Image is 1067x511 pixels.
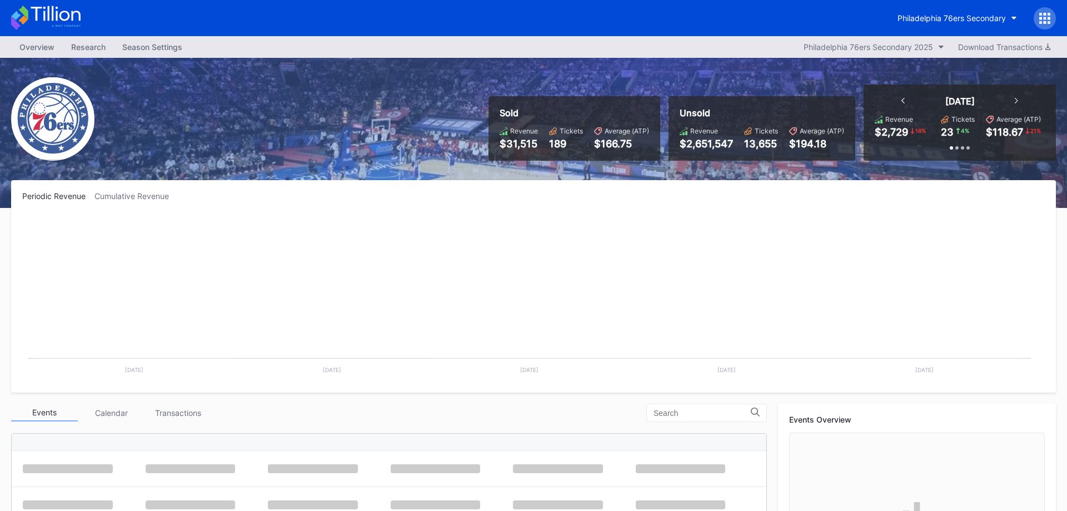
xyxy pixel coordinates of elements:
[549,138,583,150] div: 189
[690,127,718,135] div: Revenue
[915,366,934,373] text: [DATE]
[114,39,191,55] a: Season Settings
[510,127,538,135] div: Revenue
[22,191,94,201] div: Periodic Revenue
[125,366,143,373] text: [DATE]
[945,96,975,107] div: [DATE]
[1029,126,1042,135] div: 21 %
[798,39,950,54] button: Philadelphia 76ers Secondary 2025
[951,115,975,123] div: Tickets
[11,39,63,55] a: Overview
[594,138,649,150] div: $166.75
[520,366,539,373] text: [DATE]
[755,127,778,135] div: Tickets
[11,77,94,161] img: Philadelphia_76ers.png
[996,115,1041,123] div: Average (ATP)
[875,126,908,138] div: $2,729
[717,366,736,373] text: [DATE]
[11,404,78,421] div: Events
[960,126,970,135] div: 4 %
[500,107,649,118] div: Sold
[898,13,1006,23] div: Philadelphia 76ers Secondary
[804,42,933,52] div: Philadelphia 76ers Secondary 2025
[323,366,341,373] text: [DATE]
[789,415,1045,424] div: Events Overview
[941,126,954,138] div: 23
[680,107,844,118] div: Unsold
[654,409,751,418] input: Search
[22,215,1036,381] svg: Chart title
[144,404,211,421] div: Transactions
[885,115,913,123] div: Revenue
[953,39,1056,54] button: Download Transactions
[889,8,1025,28] button: Philadelphia 76ers Secondary
[958,42,1050,52] div: Download Transactions
[560,127,583,135] div: Tickets
[94,191,178,201] div: Cumulative Revenue
[680,138,733,150] div: $2,651,547
[605,127,649,135] div: Average (ATP)
[800,127,844,135] div: Average (ATP)
[78,404,144,421] div: Calendar
[914,126,927,135] div: 18 %
[789,138,844,150] div: $194.18
[986,126,1023,138] div: $118.67
[63,39,114,55] a: Research
[500,138,538,150] div: $31,515
[744,138,778,150] div: 13,655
